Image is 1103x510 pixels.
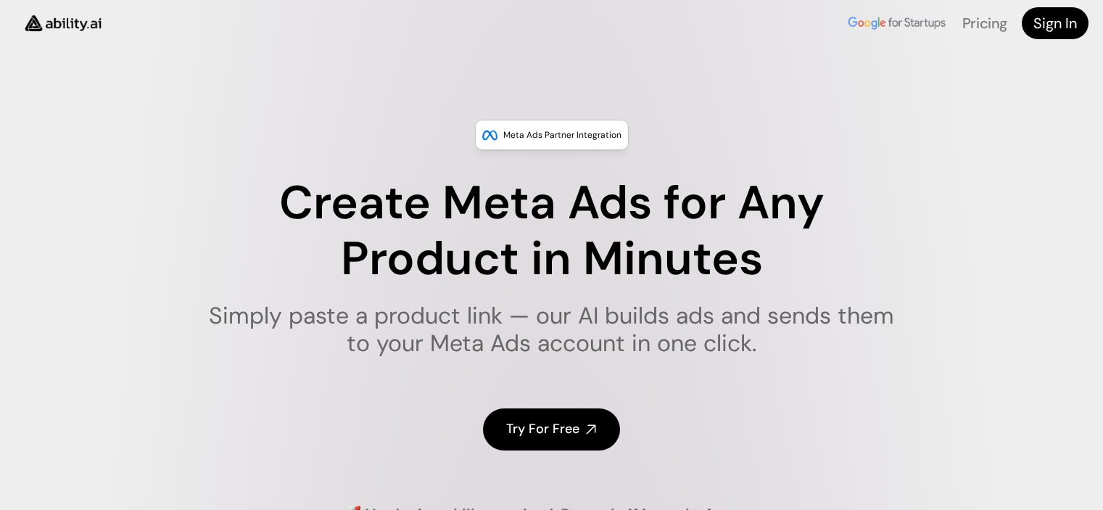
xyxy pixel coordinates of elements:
h4: Sign In [1033,13,1077,33]
h1: Create Meta Ads for Any Product in Minutes [199,176,904,287]
a: Try For Free [483,408,620,450]
h4: Try For Free [506,420,579,438]
h1: Simply paste a product link — our AI builds ads and sends them to your Meta Ads account in one cl... [199,302,904,358]
a: Pricing [962,14,1007,33]
p: Meta Ads Partner Integration [503,128,621,142]
a: Sign In [1022,7,1088,39]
